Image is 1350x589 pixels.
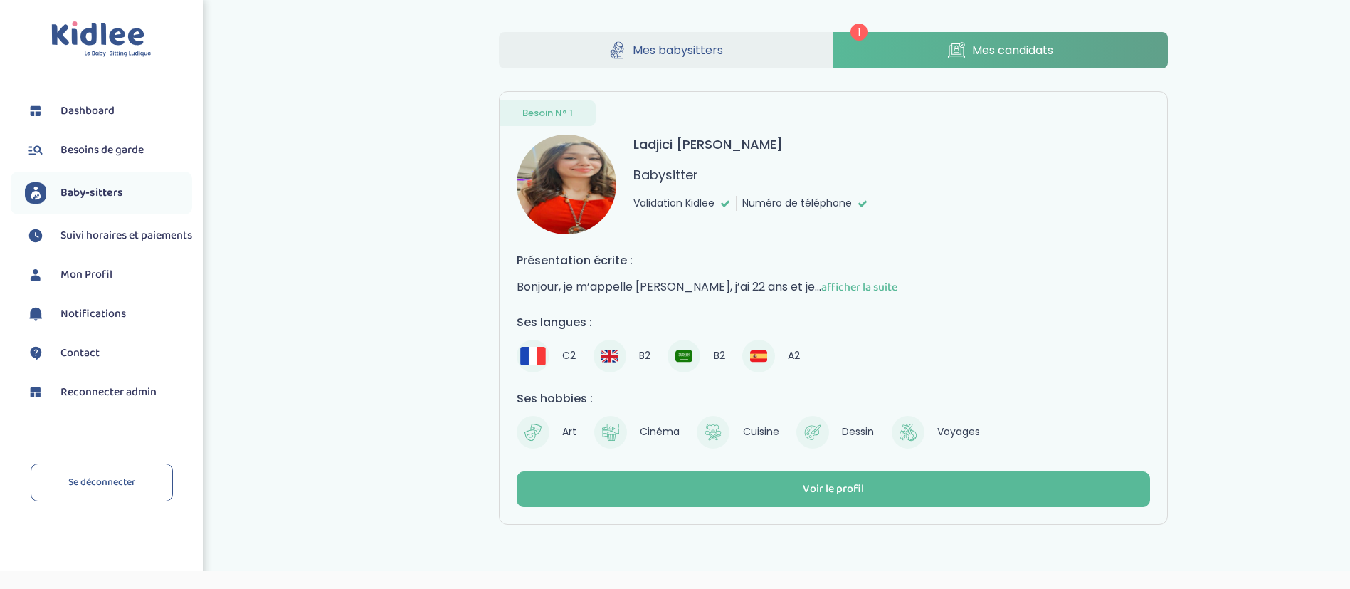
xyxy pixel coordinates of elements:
[707,346,731,366] span: B2
[25,382,46,403] img: dashboard.svg
[60,306,126,323] span: Notifications
[932,422,986,442] span: Voyages
[25,182,46,204] img: babysitters.svg
[557,346,582,366] span: C2
[60,345,100,362] span: Contact
[520,347,546,365] img: Français
[517,313,1150,331] h4: Ses langues :
[782,346,806,366] span: A2
[499,32,833,68] a: Mes babysitters
[25,140,46,161] img: besoin.svg
[750,348,767,365] img: Espagnol
[633,196,714,211] span: Validation Kidlee
[633,165,698,184] p: Babysitter
[25,382,192,403] a: Reconnecter admin
[25,225,192,246] a: Suivi horaires et paiements
[633,135,783,154] h3: Ladjici [PERSON_NAME]
[557,422,583,442] span: Art
[517,390,1150,407] h4: Ses hobbies :
[675,348,692,365] img: Arabe
[25,140,192,161] a: Besoins de garde
[517,135,616,234] img: avatar
[821,278,897,296] span: afficher la suite
[51,21,152,58] img: logo.svg
[25,264,46,286] img: profil.svg
[634,422,686,442] span: Cinéma
[25,100,46,122] img: dashboard.svg
[499,91,1168,525] a: Besoin N° 1 avatar Ladjici [PERSON_NAME] Babysitter Validation Kidlee Numéro de téléphone Présent...
[601,348,618,365] img: Anglais
[517,251,1150,269] h4: Présentation écrite :
[850,24,868,41] span: 1
[972,41,1053,59] span: Mes candidats
[25,225,46,246] img: suivihoraire.svg
[517,471,1150,507] button: Voir le profil
[742,196,852,211] span: Numéro de téléphone
[60,266,112,283] span: Mon Profil
[60,384,157,401] span: Reconnecter admin
[522,106,573,120] span: Besoin N° 1
[25,264,192,286] a: Mon Profil
[833,32,1168,68] a: Mes candidats
[737,422,785,442] span: Cuisine
[25,303,46,325] img: notification.svg
[25,303,192,325] a: Notifications
[25,343,46,364] img: contact.svg
[25,100,192,122] a: Dashboard
[60,103,115,120] span: Dashboard
[60,227,192,244] span: Suivi horaires et paiements
[60,142,144,159] span: Besoins de garde
[517,278,1150,296] p: Bonjour, je m’appelle [PERSON_NAME], j’ai 22 ans et je...
[633,346,657,366] span: B2
[25,182,192,204] a: Baby-sitters
[60,184,123,202] span: Baby-sitters
[836,422,880,442] span: Dessin
[633,41,723,59] span: Mes babysitters
[31,464,173,501] a: Se déconnecter
[25,343,192,364] a: Contact
[803,481,864,498] div: Voir le profil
